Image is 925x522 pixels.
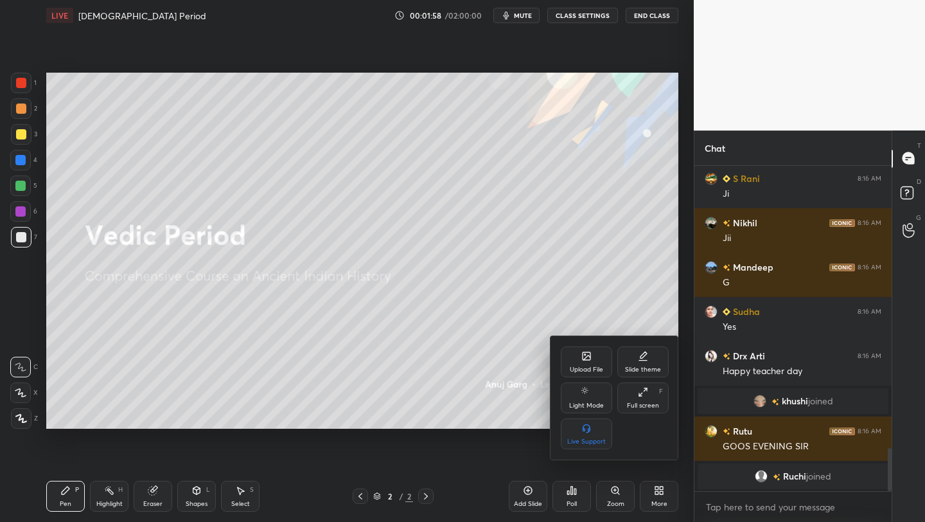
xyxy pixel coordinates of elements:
div: F [659,388,663,395]
div: Upload File [570,366,603,373]
div: Full screen [627,402,659,409]
div: Light Mode [569,402,604,409]
div: Slide theme [625,366,661,373]
div: Live Support [567,438,606,445]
